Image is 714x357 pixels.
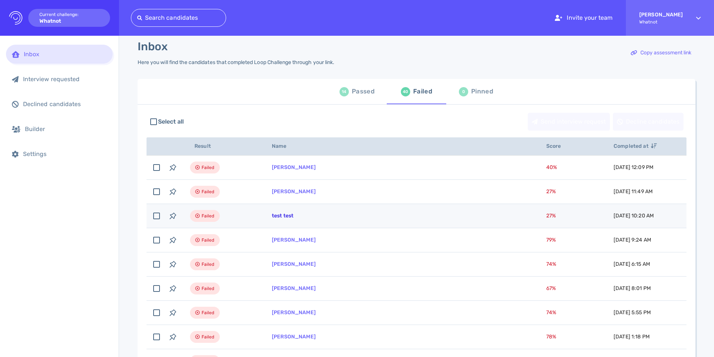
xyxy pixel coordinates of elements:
span: [DATE] 1:18 PM [614,334,650,340]
span: [DATE] 10:20 AM [614,213,654,219]
div: Send interview request [528,113,610,130]
span: Failed [202,284,215,293]
span: 27 % [546,188,556,195]
div: Copy assessment link [627,44,695,61]
span: Whatnot [639,19,683,25]
span: Completed at [614,143,657,149]
div: Declined candidates [23,101,107,108]
div: Builder [25,125,107,133]
div: 40 [401,87,410,96]
span: [DATE] 9:24 AM [614,237,651,243]
div: 0 [459,87,468,96]
span: Failed [202,163,215,172]
strong: [PERSON_NAME] [639,12,683,18]
span: 67 % [546,285,556,291]
span: 79 % [546,237,556,243]
button: Decline candidates [613,113,684,131]
div: 14 [340,87,349,96]
span: Failed [202,260,215,269]
div: Inbox [24,51,107,58]
span: [DATE] 8:01 PM [614,285,651,291]
a: test test [272,213,293,219]
div: Settings [23,150,107,157]
button: Send interview request [528,113,610,131]
span: Select all [158,117,184,126]
span: [DATE] 12:09 PM [614,164,653,170]
a: [PERSON_NAME] [272,261,316,267]
a: [PERSON_NAME] [272,237,316,243]
div: Decline candidates [613,113,683,130]
span: Failed [202,308,215,317]
span: 74 % [546,261,556,267]
a: [PERSON_NAME] [272,164,316,170]
th: Result [181,137,263,156]
span: [DATE] 5:55 PM [614,309,651,316]
span: 40 % [546,164,557,170]
h1: Inbox [138,40,168,53]
a: [PERSON_NAME] [272,334,316,340]
span: Failed [202,187,215,196]
span: 74 % [546,309,556,316]
div: Here you will find the candidates that completed Loop Challenge through your link. [138,59,334,66]
span: Failed [202,236,215,245]
div: Passed [352,86,374,97]
span: Score [546,143,569,149]
div: Pinned [471,86,493,97]
a: [PERSON_NAME] [272,285,316,291]
div: Failed [413,86,432,97]
span: 78 % [546,334,556,340]
button: Copy assessment link [627,44,695,62]
a: [PERSON_NAME] [272,188,316,195]
a: [PERSON_NAME] [272,309,316,316]
span: 27 % [546,213,556,219]
span: [DATE] 6:15 AM [614,261,650,267]
span: Failed [202,211,215,220]
span: Failed [202,332,215,341]
div: Interview requested [23,76,107,83]
span: [DATE] 11:49 AM [614,188,653,195]
span: Name [272,143,295,149]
